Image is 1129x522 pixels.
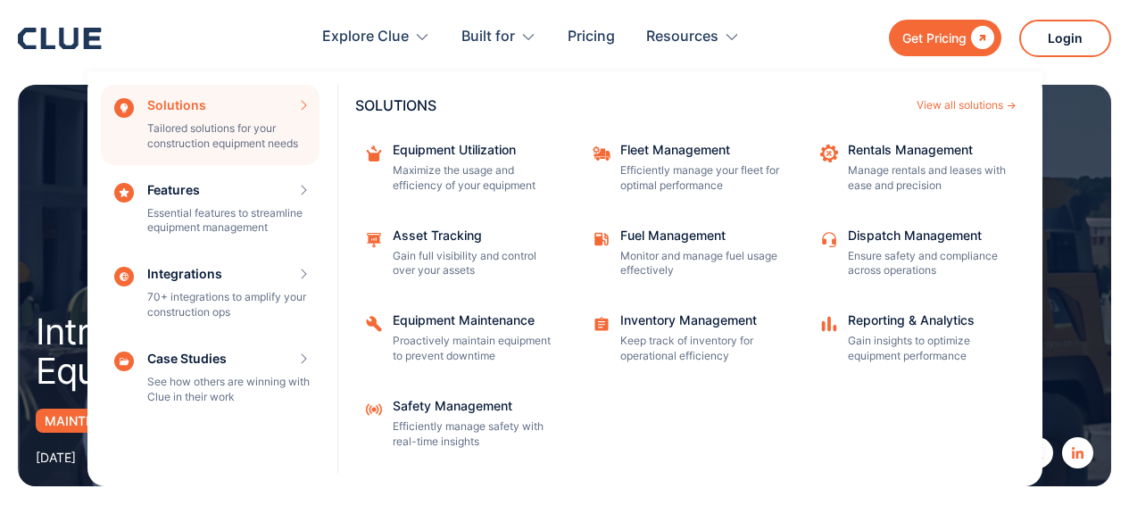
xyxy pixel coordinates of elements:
[568,9,615,65] a: Pricing
[848,249,1009,279] p: Ensure safety and compliance across operations
[917,100,1003,111] div: View all solutions
[393,400,553,412] div: Safety Management
[819,314,839,334] img: analytics icon
[620,229,781,242] div: Fuel Management
[620,144,781,156] div: Fleet Management
[322,9,430,65] div: Explore Clue
[646,9,740,65] div: Resources
[620,249,781,279] p: Monitor and manage fuel usage effectively
[810,220,1020,288] a: Dispatch ManagementEnsure safety and compliance across operations
[461,9,515,65] div: Built for
[848,334,1009,364] p: Gain insights to optimize equipment performance
[592,314,611,334] img: Task checklist icon
[583,220,793,288] a: Fuel ManagementMonitor and manage fuel usage effectively
[592,229,611,249] img: fleet fuel icon
[364,314,384,334] img: Repairing icon
[364,144,384,163] img: repairing box icon
[393,334,553,364] p: Proactively maintain equipment to prevent downtime
[592,144,611,163] img: fleet repair icon
[364,229,384,249] img: Maintenance management icon
[355,135,565,203] a: Equipment UtilizationMaximize the usage and efficiency of your equipment
[1019,20,1111,57] a: Login
[364,400,384,419] img: internet signal icon
[355,220,565,288] a: Asset TrackingGain full visibility and control over your assets
[819,144,839,163] img: repair icon image
[355,391,565,459] a: Safety ManagementEfficiently manage safety with real-time insights
[355,305,565,373] a: Equipment MaintenanceProactively maintain equipment to prevent downtime
[393,229,553,242] div: Asset Tracking
[355,98,908,112] div: SOLUTIONS
[967,27,994,49] div: 
[322,9,409,65] div: Explore Clue
[583,305,793,373] a: Inventory ManagementKeep track of inventory for operational efficiency
[889,20,1001,56] a: Get Pricing
[393,163,553,194] p: Maximize the usage and efficiency of your equipment
[848,144,1009,156] div: Rentals Management
[646,9,718,65] div: Resources
[583,135,793,203] a: Fleet ManagementEfficiently manage your fleet for optimal performance
[620,314,781,327] div: Inventory Management
[393,249,553,279] p: Gain full visibility and control over your assets
[620,163,781,194] p: Efficiently manage your fleet for optimal performance
[810,305,1020,373] a: Reporting & AnalyticsGain insights to optimize equipment performance
[848,229,1009,242] div: Dispatch Management
[393,314,553,327] div: Equipment Maintenance
[819,229,839,249] img: Customer support icon
[917,100,1016,111] a: View all solutions
[620,334,781,364] p: Keep track of inventory for operational efficiency
[902,27,967,49] div: Get Pricing
[461,9,536,65] div: Built for
[393,419,553,450] p: Efficiently manage safety with real-time insights
[393,144,553,156] div: Equipment Utilization
[848,163,1009,194] p: Manage rentals and leases with ease and precision
[848,314,1009,327] div: Reporting & Analytics
[810,135,1020,203] a: Rentals ManagementManage rentals and leases with ease and precision
[18,67,1111,486] nav: Explore Clue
